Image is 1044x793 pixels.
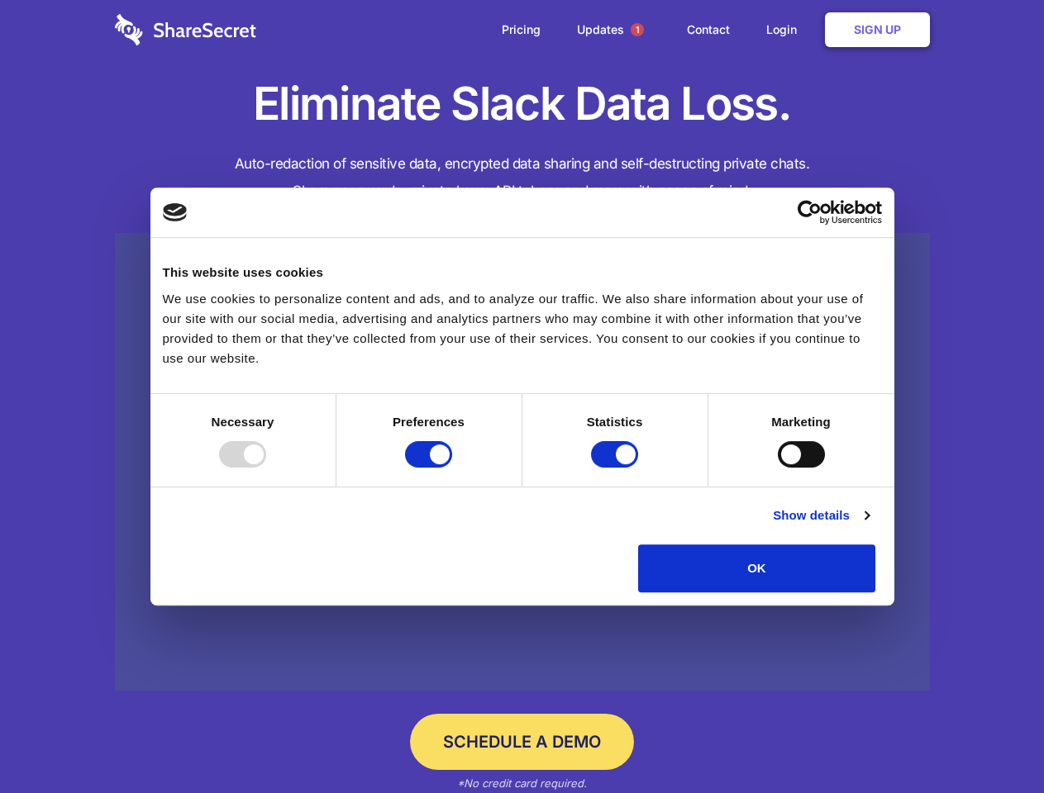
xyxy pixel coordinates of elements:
strong: Preferences [393,415,465,429]
img: logo-wordmark-white-trans-d4663122ce5f474addd5e946df7df03e33cb6a1c49d2221995e7729f52c070b2.svg [115,14,256,45]
div: This website uses cookies [163,263,882,283]
div: We use cookies to personalize content and ads, and to analyze our traffic. We also share informat... [163,289,882,368]
strong: Necessary [212,415,274,429]
a: Pricing [485,4,557,55]
a: Contact [670,4,746,55]
a: Sign Up [825,12,930,47]
h1: Eliminate Slack Data Loss. [115,74,930,134]
strong: Statistics [587,415,643,429]
a: Schedule a Demo [410,714,634,770]
a: Wistia video thumbnail [115,233,930,691]
img: logo [163,203,188,221]
strong: Marketing [771,415,831,429]
em: *No credit card required. [457,776,587,790]
button: OK [638,544,875,592]
a: Show details [773,506,869,525]
span: 1 [631,23,644,36]
a: Usercentrics Cookiebot - opens in a new window [737,200,882,225]
h4: Auto-redaction of sensitive data, encrypted data sharing and self-destructing private chats. Shar... [115,150,930,205]
a: Login [750,4,822,55]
